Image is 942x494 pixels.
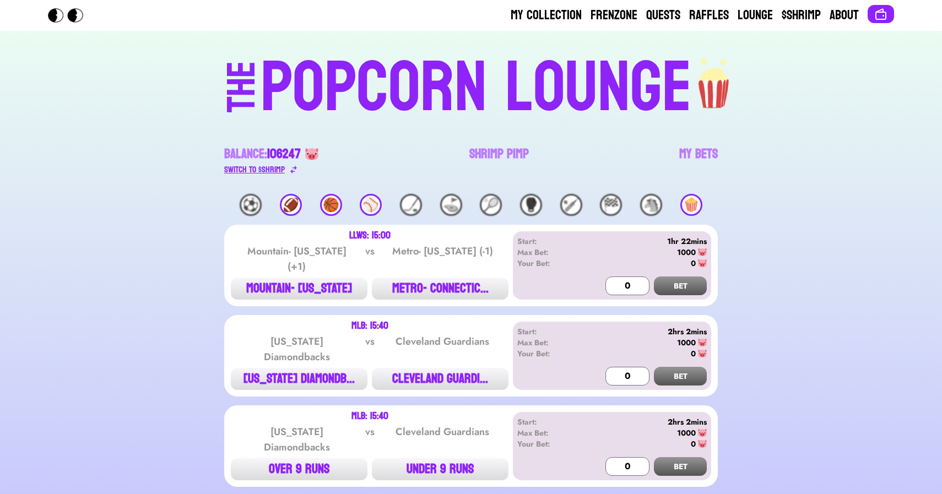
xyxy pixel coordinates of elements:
div: 1hr 22mins [581,236,707,247]
div: 0 [691,348,696,359]
div: Your Bet: [517,348,581,359]
button: OVER 9 RUNS [231,458,367,480]
div: 🥊 [520,194,542,216]
div: Start: [517,416,581,427]
div: Cleveland Guardians [387,334,498,365]
div: 0 [691,438,696,449]
div: ⚽️ [240,194,262,216]
div: 🐴 [640,194,662,216]
div: THE [222,61,262,134]
div: Your Bet: [517,258,581,269]
div: 2hrs 2mins [581,326,707,337]
span: 106247 [267,142,301,166]
div: ⚾️ [360,194,382,216]
div: LLWS: 15:00 [349,231,391,240]
a: Shrimp Pimp [469,145,529,176]
button: [US_STATE] DIAMONDB... [231,368,367,390]
img: 🐷 [305,148,318,161]
div: Mountain- [US_STATE] (+1) [241,243,353,274]
div: Max Bet: [517,247,581,258]
div: 🏈 [280,194,302,216]
button: CLEVELAND GUARDI... [372,368,508,390]
a: THEPOPCORN LOUNGEpopcorn [132,48,810,123]
div: MLB: 15:40 [351,412,388,421]
a: Quests [646,7,680,24]
div: vs [363,424,377,455]
img: 🐷 [698,439,707,448]
div: [US_STATE] Diamondbacks [241,334,353,365]
div: vs [363,334,377,365]
button: METRO- CONNECTIC... [372,278,508,300]
div: [US_STATE] Diamondbacks [241,424,353,455]
button: UNDER 9 RUNS [372,458,508,480]
div: Balance: [224,145,301,163]
div: MLB: 15:40 [351,322,388,330]
img: 🐷 [698,349,707,358]
a: My Collection [511,7,582,24]
a: $Shrimp [782,7,821,24]
button: BET [654,367,707,386]
div: POPCORN LOUNGE [261,53,692,123]
img: Popcorn [48,8,92,23]
div: Metro- [US_STATE] (-1) [387,243,498,274]
a: My Bets [679,145,718,176]
div: Switch to $ SHRIMP [224,163,285,176]
div: Max Bet: [517,337,581,348]
div: 1000 [677,247,696,258]
button: BET [654,457,707,476]
button: MOUNTAIN- [US_STATE] [231,278,367,300]
div: Start: [517,326,581,337]
div: 1000 [677,337,696,348]
img: popcorn [692,48,737,110]
div: 1000 [677,427,696,438]
div: 🏏 [560,194,582,216]
div: Max Bet: [517,427,581,438]
div: 🎾 [480,194,502,216]
img: 🐷 [698,248,707,257]
div: Cleveland Guardians [387,424,498,455]
img: 🐷 [698,338,707,347]
div: vs [363,243,377,274]
img: Connect wallet [874,8,887,21]
a: About [830,7,859,24]
img: 🐷 [698,428,707,437]
div: 0 [691,258,696,269]
div: 2hrs 2mins [581,416,707,427]
div: 🍿 [680,194,702,216]
a: Lounge [738,7,773,24]
div: 🏀 [320,194,342,216]
img: 🐷 [698,259,707,268]
div: Your Bet: [517,438,581,449]
div: 🏒 [400,194,422,216]
div: 🏁 [600,194,622,216]
div: ⛳️ [440,194,462,216]
button: BET [654,276,707,295]
a: Raffles [689,7,729,24]
div: Start: [517,236,581,247]
a: Frenzone [591,7,637,24]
